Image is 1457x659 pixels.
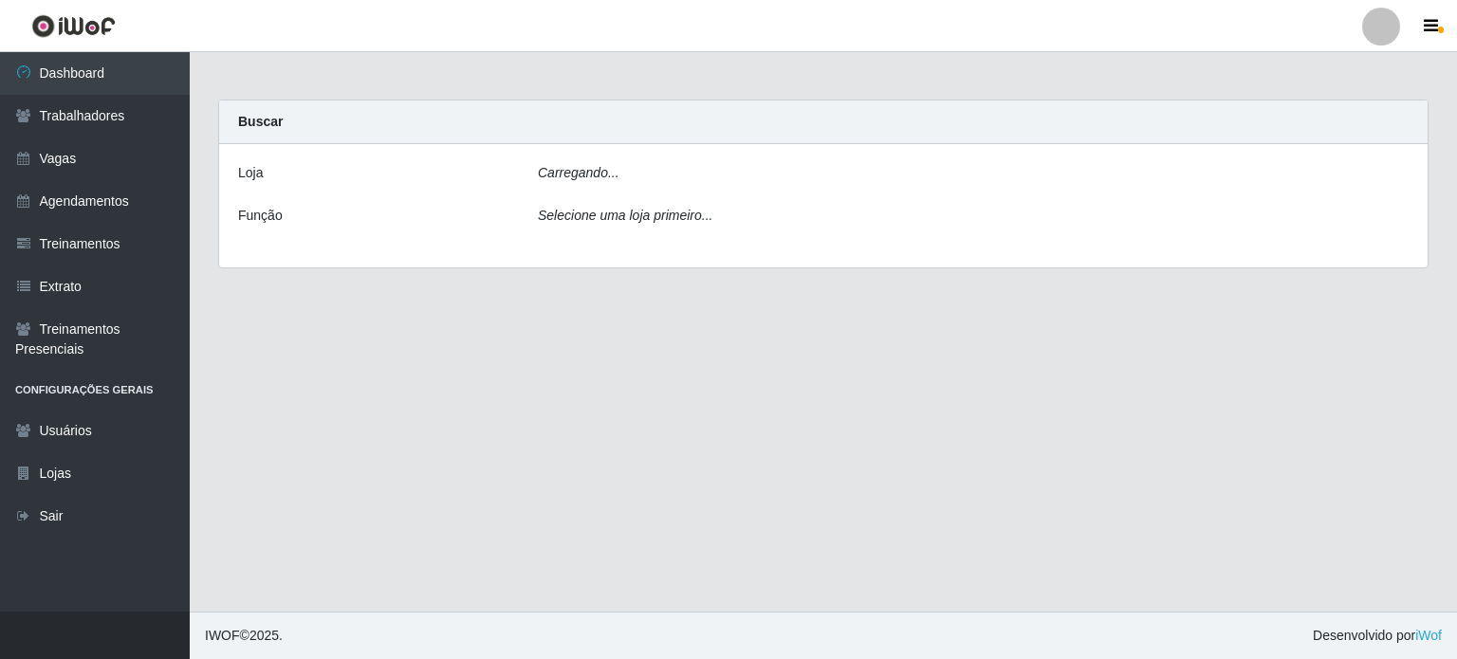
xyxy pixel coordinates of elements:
i: Selecione uma loja primeiro... [538,208,712,223]
label: Loja [238,163,263,183]
strong: Buscar [238,114,283,129]
span: © 2025 . [205,626,283,646]
span: IWOF [205,628,240,643]
label: Função [238,206,283,226]
a: iWof [1415,628,1442,643]
i: Carregando... [538,165,619,180]
span: Desenvolvido por [1313,626,1442,646]
img: CoreUI Logo [31,14,116,38]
